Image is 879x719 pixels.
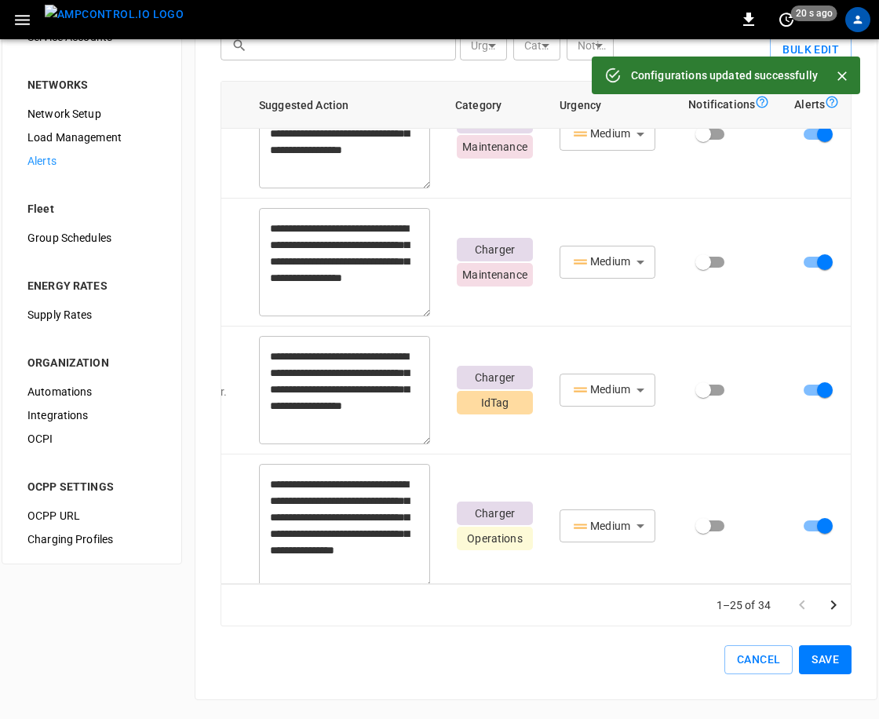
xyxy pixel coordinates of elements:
div: Alerts [15,149,169,173]
span: OCPP URL [27,508,156,524]
button: Bulk Edit [770,35,852,64]
span: 20 s ago [791,5,837,21]
span: Load Management [27,130,156,146]
div: Integrations [15,403,169,427]
div: NETWORKS [27,77,156,93]
img: ampcontrol.io logo [45,5,184,24]
div: profile-icon [845,7,870,32]
span: Integrations [27,407,156,424]
p: Charger [457,502,533,525]
div: Alert-alert-tooltip [825,95,839,115]
div: OCPP URL [15,504,169,527]
span: OCPI [27,431,156,447]
p: Charger [457,238,533,261]
p: Maintenance [457,263,533,287]
div: Medium [571,124,630,144]
div: Medium [571,516,630,536]
div: OCPP SETTINGS [27,479,156,495]
div: Automations [15,380,169,403]
div: Notifications [688,95,769,115]
div: Category [455,96,534,115]
button: Close [830,64,854,88]
button: Cancel [724,645,793,674]
span: Supply Rates [27,307,156,323]
p: Operations [457,527,533,550]
span: Group Schedules [27,230,156,246]
div: ENERGY RATES [27,278,156,294]
div: Charging Profiles [15,527,169,551]
span: Network Setup [27,106,156,122]
span: Charging Profiles [27,531,156,548]
div: Alerts [794,95,840,115]
div: Fleet [27,201,156,217]
p: Maintenance [457,135,533,159]
p: Charger [457,366,533,389]
div: Configurations updated successfully [631,61,818,89]
div: Suggested Action [259,96,430,115]
div: Supply Rates [15,303,169,327]
div: Network Setup [15,102,169,126]
span: Alerts [27,153,156,170]
div: Urgency [560,96,663,115]
p: IdTag [457,391,533,414]
div: Notification-alert-tooltip [755,95,769,115]
div: ORGANIZATION [27,355,156,370]
span: Automations [27,384,156,400]
div: Group Schedules [15,226,169,250]
p: 1–25 of 34 [717,597,771,613]
div: Load Management [15,126,169,149]
button: Go to next page [818,589,849,621]
button: Save [799,645,852,674]
div: OCPI [15,427,169,451]
div: Medium [571,380,630,400]
button: set refresh interval [774,7,799,32]
div: Medium [571,252,630,272]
